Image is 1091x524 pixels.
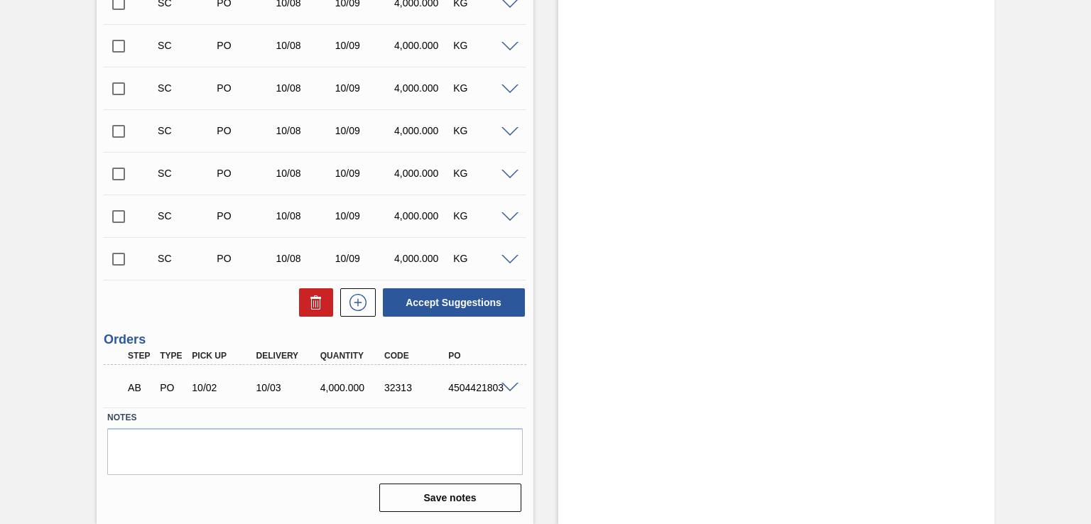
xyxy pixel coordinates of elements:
div: Delivery [253,351,323,361]
div: 10/08/2025 [273,40,337,51]
div: PO [445,351,515,361]
div: Purchase order [213,40,278,51]
div: KG [450,40,514,51]
div: 10/09/2025 [332,210,396,222]
div: New suggestion [333,288,376,317]
div: Type [156,351,188,361]
div: Accept Suggestions [376,287,526,318]
div: Purchase order [156,382,188,393]
div: 10/09/2025 [332,253,396,264]
div: KG [450,253,514,264]
div: Pick up [188,351,259,361]
button: Save notes [379,484,521,512]
div: KG [450,210,514,222]
div: KG [450,82,514,94]
div: 10/08/2025 [273,210,337,222]
div: Step [124,351,156,361]
div: 10/09/2025 [332,40,396,51]
div: 10/09/2025 [332,82,396,94]
div: 4,000.000 [391,253,455,264]
div: 10/02/2025 [188,382,259,393]
div: 32313 [381,382,451,393]
div: Purchase order [213,210,278,222]
div: Purchase order [213,82,278,94]
div: KG [450,125,514,136]
div: 10/08/2025 [273,168,337,179]
div: 10/08/2025 [273,253,337,264]
div: Purchase order [213,125,278,136]
div: Suggestion Created [154,253,219,264]
div: Purchase order [213,253,278,264]
div: Suggestion Created [154,40,219,51]
div: 4,000.000 [391,168,455,179]
h3: Orders [104,332,526,347]
div: 4504421803 [445,382,515,393]
div: Suggestion Created [154,210,219,222]
div: Suggestion Created [154,82,219,94]
div: Delete Suggestions [292,288,333,317]
label: Notes [107,408,522,428]
div: 10/09/2025 [332,168,396,179]
div: KG [450,168,514,179]
div: 10/08/2025 [273,125,337,136]
button: Accept Suggestions [383,288,525,317]
div: Purchase order [213,168,278,179]
div: 10/03/2025 [253,382,323,393]
div: Suggestion Created [154,168,219,179]
div: 10/08/2025 [273,82,337,94]
div: 4,000.000 [391,40,455,51]
div: Code [381,351,451,361]
div: Suggestion Created [154,125,219,136]
div: Awaiting Billing [124,372,156,403]
div: 4,000.000 [391,210,455,222]
div: Quantity [317,351,387,361]
div: 4,000.000 [391,125,455,136]
div: 4,000.000 [391,82,455,94]
div: 4,000.000 [317,382,387,393]
div: 10/09/2025 [332,125,396,136]
p: AB [128,382,153,393]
